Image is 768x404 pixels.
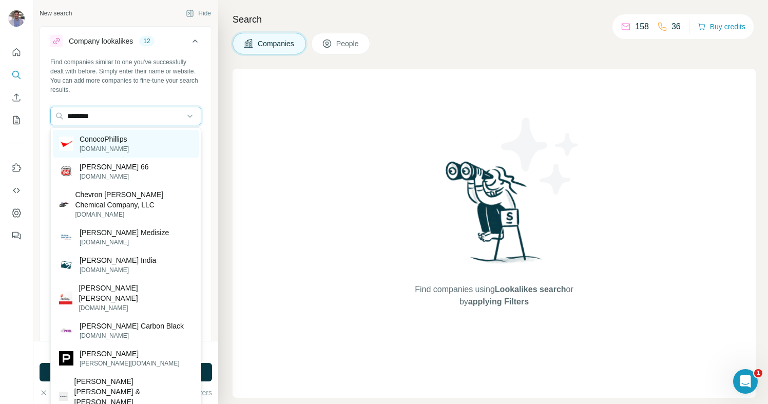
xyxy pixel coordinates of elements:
[8,43,25,62] button: Quick start
[8,88,25,107] button: Enrich CSV
[698,20,745,34] button: Buy credits
[75,210,193,219] p: [DOMAIN_NAME]
[179,6,218,21] button: Hide
[79,303,193,313] p: [DOMAIN_NAME]
[40,388,69,398] button: Clear
[40,363,212,381] button: Run search
[139,36,154,46] div: 12
[8,10,25,27] img: Avatar
[80,144,129,153] p: [DOMAIN_NAME]
[494,110,587,202] img: Surfe Illustration - Stars
[79,283,193,303] p: [PERSON_NAME] [PERSON_NAME]
[75,189,193,210] p: Chevron [PERSON_NAME] Chemical Company, LLC
[441,159,548,273] img: Surfe Illustration - Woman searching with binoculars
[8,66,25,84] button: Search
[80,238,169,247] p: [DOMAIN_NAME]
[59,230,73,244] img: Phillips Medisize
[59,291,72,304] img: Fisher Phillips
[80,172,149,181] p: [DOMAIN_NAME]
[336,39,360,49] span: People
[80,255,156,265] p: [PERSON_NAME] India
[40,9,72,18] div: New search
[8,226,25,245] button: Feedback
[80,227,169,238] p: [PERSON_NAME] Medisize
[80,359,180,368] p: [PERSON_NAME][DOMAIN_NAME]
[80,321,184,331] p: [PERSON_NAME] Carbon Black
[671,21,681,33] p: 36
[69,36,133,46] div: Company lookalikes
[40,29,212,57] button: Company lookalikes12
[59,351,73,365] img: Phillips
[59,258,73,272] img: Godfrey Phillips India
[59,323,73,338] img: Phillips Carbon Black
[258,39,295,49] span: Companies
[8,204,25,222] button: Dashboard
[59,137,73,151] img: ConocoPhillips
[8,181,25,200] button: Use Surfe API
[733,369,758,394] iframe: Intercom live chat
[59,392,68,401] img: Davies Ward Phillips & Vineberg
[80,134,129,144] p: ConocoPhillips
[635,21,649,33] p: 158
[754,369,762,377] span: 1
[468,297,529,306] span: applying Filters
[233,12,756,27] h4: Search
[8,111,25,129] button: My lists
[80,162,149,172] p: [PERSON_NAME] 66
[80,265,156,275] p: [DOMAIN_NAME]
[50,57,201,94] div: Find companies similar to one you've successfully dealt with before. Simply enter their name or w...
[8,159,25,177] button: Use Surfe on LinkedIn
[59,164,73,179] img: Phillips 66
[80,331,184,340] p: [DOMAIN_NAME]
[495,285,566,294] span: Lookalikes search
[80,349,180,359] p: [PERSON_NAME]
[59,199,69,209] img: Chevron Phillips Chemical Company, LLC
[412,283,576,308] span: Find companies using or by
